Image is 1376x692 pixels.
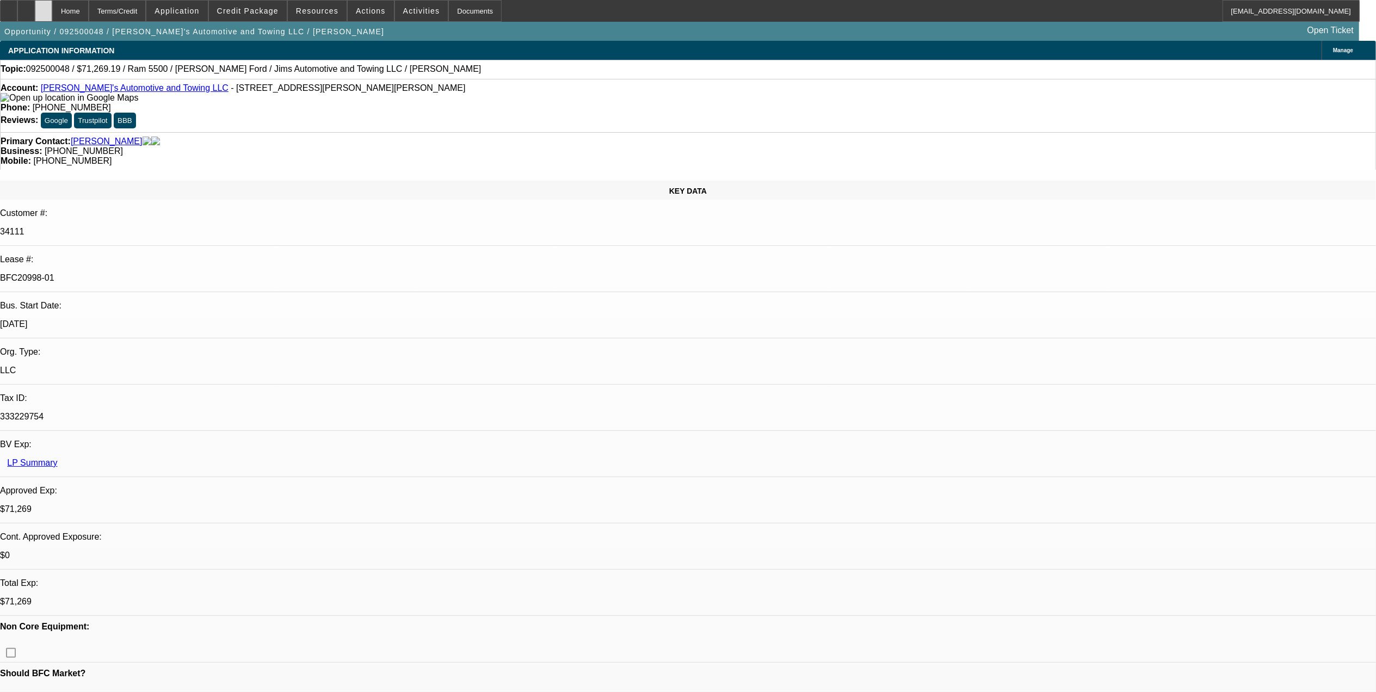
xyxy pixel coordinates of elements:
[217,7,279,15] span: Credit Package
[114,113,136,128] button: BBB
[155,7,199,15] span: Application
[403,7,440,15] span: Activities
[1,83,38,92] strong: Account:
[8,46,114,55] span: APPLICATION INFORMATION
[74,113,111,128] button: Trustpilot
[7,458,57,467] a: LP Summary
[395,1,448,21] button: Activities
[1303,21,1358,40] a: Open Ticket
[1,156,31,165] strong: Mobile:
[71,137,143,146] a: [PERSON_NAME]
[45,146,123,156] span: [PHONE_NUMBER]
[348,1,394,21] button: Actions
[1,103,30,112] strong: Phone:
[143,137,151,146] img: facebook-icon.png
[669,187,707,195] span: KEY DATA
[1,137,71,146] strong: Primary Contact:
[146,1,207,21] button: Application
[1,146,42,156] strong: Business:
[26,64,482,74] span: 092500048 / $71,269.19 / Ram 5500 / [PERSON_NAME] Ford / Jims Automotive and Towing LLC / [PERSON...
[296,7,338,15] span: Resources
[41,83,229,92] a: [PERSON_NAME]'s Automotive and Towing LLC
[209,1,287,21] button: Credit Package
[1,93,138,102] a: View Google Maps
[151,137,160,146] img: linkedin-icon.png
[1333,47,1353,53] span: Manage
[41,113,72,128] button: Google
[1,64,26,74] strong: Topic:
[1,115,38,125] strong: Reviews:
[356,7,386,15] span: Actions
[1,93,138,103] img: Open up location in Google Maps
[33,103,111,112] span: [PHONE_NUMBER]
[33,156,112,165] span: [PHONE_NUMBER]
[231,83,465,92] span: - [STREET_ADDRESS][PERSON_NAME][PERSON_NAME]
[4,27,384,36] span: Opportunity / 092500048 / [PERSON_NAME]'s Automotive and Towing LLC / [PERSON_NAME]
[288,1,347,21] button: Resources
